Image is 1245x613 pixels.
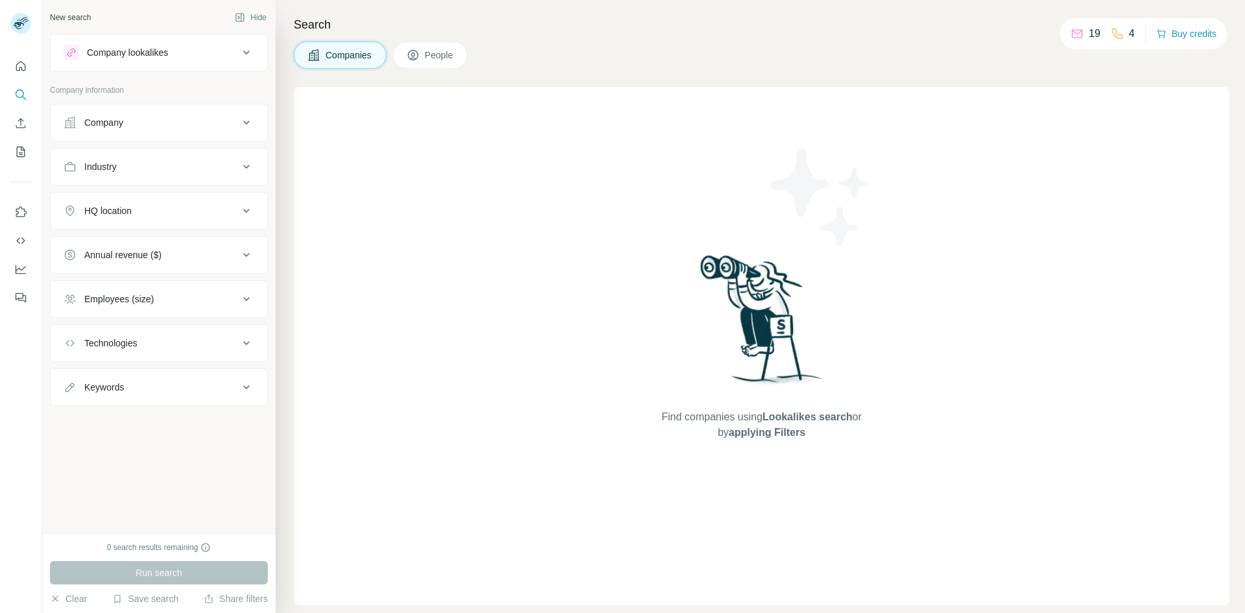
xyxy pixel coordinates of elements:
button: Keywords [51,372,267,403]
button: Search [10,83,31,106]
button: Dashboard [10,258,31,281]
div: New search [50,12,91,23]
button: Company lookalikes [51,37,267,68]
div: 0 search results remaining [107,542,211,553]
div: Industry [84,160,117,173]
button: Buy credits [1156,25,1216,43]
button: Employees (size) [51,283,267,315]
button: Share filters [204,592,268,605]
button: Technologies [51,328,267,359]
h4: Search [294,16,1229,34]
button: Company [51,107,267,138]
p: Company information [50,84,268,96]
div: Company lookalikes [87,46,168,59]
div: Technologies [84,337,137,350]
div: Employees (size) [84,293,154,306]
span: Lookalikes search [763,411,853,422]
button: HQ location [51,195,267,226]
img: Surfe Illustration - Woman searching with binoculars [694,252,829,396]
div: Company [84,116,123,129]
button: Enrich CSV [10,112,31,135]
span: applying Filters [729,427,805,438]
img: Surfe Illustration - Stars [762,139,879,256]
button: Industry [51,151,267,182]
button: Quick start [10,54,31,78]
p: 4 [1129,26,1135,42]
div: Annual revenue ($) [84,248,161,261]
div: HQ location [84,204,132,217]
button: Clear [50,592,87,605]
span: Companies [326,49,373,62]
button: Use Surfe API [10,229,31,252]
p: 19 [1089,26,1100,42]
button: Hide [226,8,276,27]
button: Annual revenue ($) [51,239,267,270]
button: Feedback [10,286,31,309]
button: Save search [112,592,178,605]
button: Use Surfe on LinkedIn [10,200,31,224]
span: People [425,49,455,62]
span: Find companies using or by [658,409,865,440]
button: My lists [10,140,31,163]
div: Keywords [84,381,124,394]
